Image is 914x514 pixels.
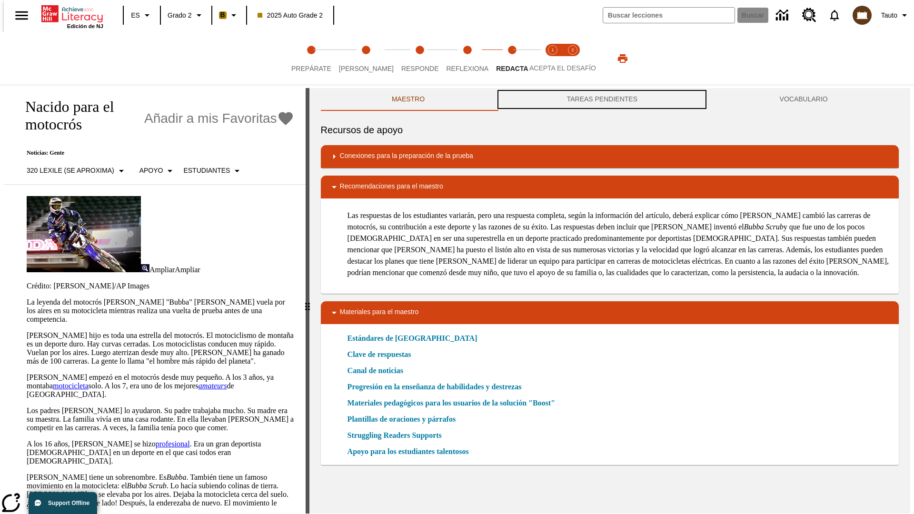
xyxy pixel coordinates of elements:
span: ACEPTA EL DESAFÍO [529,64,596,72]
p: Recomendaciones para el maestro [340,181,443,193]
h1: Nacido para el motocrós [15,98,139,133]
a: Notificaciones [822,3,847,28]
div: Pulsa la tecla de intro o la barra espaciadora y luego presiona las flechas de derecha e izquierd... [306,88,309,514]
div: Materiales para el maestro [321,301,899,324]
span: ES [131,10,140,20]
span: Grado 2 [168,10,192,20]
a: Progresión en la enseñanza de habilidades y destrezas, Se abrirá en una nueva ventana o pestaña [348,381,522,393]
button: Escoja un nuevo avatar [847,3,877,28]
span: Edición de NJ [67,23,103,29]
button: Perfil/Configuración [877,7,914,24]
button: Seleccionar estudiante [179,162,247,179]
a: Canal de noticias, Se abrirá en una nueva ventana o pestaña [348,365,403,376]
span: 2025 Auto Grade 2 [258,10,323,20]
p: Crédito: [PERSON_NAME]/AP Images [27,282,294,290]
h6: Recursos de apoyo [321,122,899,138]
span: Prepárate [291,65,331,72]
div: Conexiones para la preparación de la prueba [321,145,899,168]
span: Ampliar [149,266,175,274]
a: motocicleta [53,382,89,390]
p: La leyenda del motocrós [PERSON_NAME] "Bubba" [PERSON_NAME] vuela por los aires en su motocicleta... [27,298,294,324]
button: Lee step 2 of 5 [331,32,401,85]
a: Centro de recursos, Se abrirá en una pestaña nueva. [796,2,822,28]
a: Plantillas de oraciones y párrafos, Se abrirá en una nueva ventana o pestaña [348,414,456,425]
span: Redacta [496,65,528,72]
p: 320 Lexile (Se aproxima) [27,166,114,176]
button: Grado: Grado 2, Elige un grado [164,7,209,24]
button: Lenguaje: ES, Selecciona un idioma [127,7,157,24]
button: Abrir el menú lateral [8,1,36,30]
button: Tipo de apoyo, Apoyo [136,162,180,179]
button: Añadir a mis Favoritas - Nacido para el motocrós [144,110,294,127]
a: profesional [156,440,190,448]
span: Support Offline [48,500,89,506]
a: Centro de información [770,2,796,29]
button: Boost El color de la clase es anaranjado claro. Cambiar el color de la clase. [215,7,243,24]
span: B [220,9,225,21]
img: El corredor de motocrós James Stewart vuela por los aires en su motocicleta de montaña. [27,196,141,272]
em: Bubba Scrub [127,482,167,490]
img: Ampliar [141,264,149,272]
text: 1 [551,48,554,52]
a: amateurs [199,382,227,390]
button: Responde step 3 of 5 [394,32,447,85]
a: Materiales pedagógicos para los usuarios de la solución "Boost", Se abrirá en una nueva ventana o... [348,397,555,409]
p: Las respuestas de los estudiantes variarán, pero una respuesta completa, según la información del... [348,210,891,278]
p: A los 16 años, [PERSON_NAME] se hizo . Era un gran deportista [DEMOGRAPHIC_DATA] en un deporte en... [27,440,294,465]
span: [PERSON_NAME] [339,65,394,72]
p: [PERSON_NAME] hijo es toda una estrella del motocrós. El motociclismo de montaña es un deporte du... [27,331,294,366]
span: Tauto [881,10,897,20]
button: Redacta step 5 of 5 [488,32,536,85]
p: Estudiantes [183,166,230,176]
text: 2 [571,48,574,52]
div: reading [4,88,306,509]
button: TAREAS PENDIENTES [496,88,708,111]
p: [PERSON_NAME] empezó en el motocrós desde muy pequeño. A los 3 años, ya montaba solo. A los 7, er... [27,373,294,399]
p: Los padres [PERSON_NAME] lo ayudaron. Su padre trabajaba mucho. Su madre era su maestra. La famil... [27,406,294,432]
span: Añadir a mis Favoritas [144,111,277,126]
p: Apoyo [139,166,163,176]
div: Instructional Panel Tabs [321,88,899,111]
span: Responde [401,65,439,72]
a: Struggling Readers Supports [348,430,447,441]
p: Conexiones para la preparación de la prueba [340,151,473,162]
button: Prepárate step 1 of 5 [284,32,339,85]
button: Support Offline [29,492,97,514]
button: Acepta el desafío contesta step 2 of 2 [559,32,586,85]
span: Ampliar [175,266,200,274]
button: Reflexiona step 4 of 5 [438,32,496,85]
button: Seleccione Lexile, 320 Lexile (Se aproxima) [23,162,131,179]
span: Reflexiona [446,65,488,72]
div: Portada [41,3,103,29]
img: avatar image [853,6,872,25]
em: Bubba Scrub [744,223,784,231]
a: Estándares de [GEOGRAPHIC_DATA] [348,333,483,344]
input: Buscar campo [603,8,735,23]
p: Noticias: Gente [15,149,294,157]
div: Recomendaciones para el maestro [321,176,899,198]
em: Bubba [167,473,187,481]
a: Clave de respuestas, Se abrirá en una nueva ventana o pestaña [348,349,411,360]
button: Maestro [321,88,496,111]
button: VOCABULARIO [708,88,899,111]
button: Imprimir [607,50,638,67]
button: Acepta el desafío lee step 1 of 2 [539,32,566,85]
a: Apoyo para los estudiantes talentosos [348,446,475,457]
p: Materiales para el maestro [340,307,419,318]
div: activity [309,88,910,514]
